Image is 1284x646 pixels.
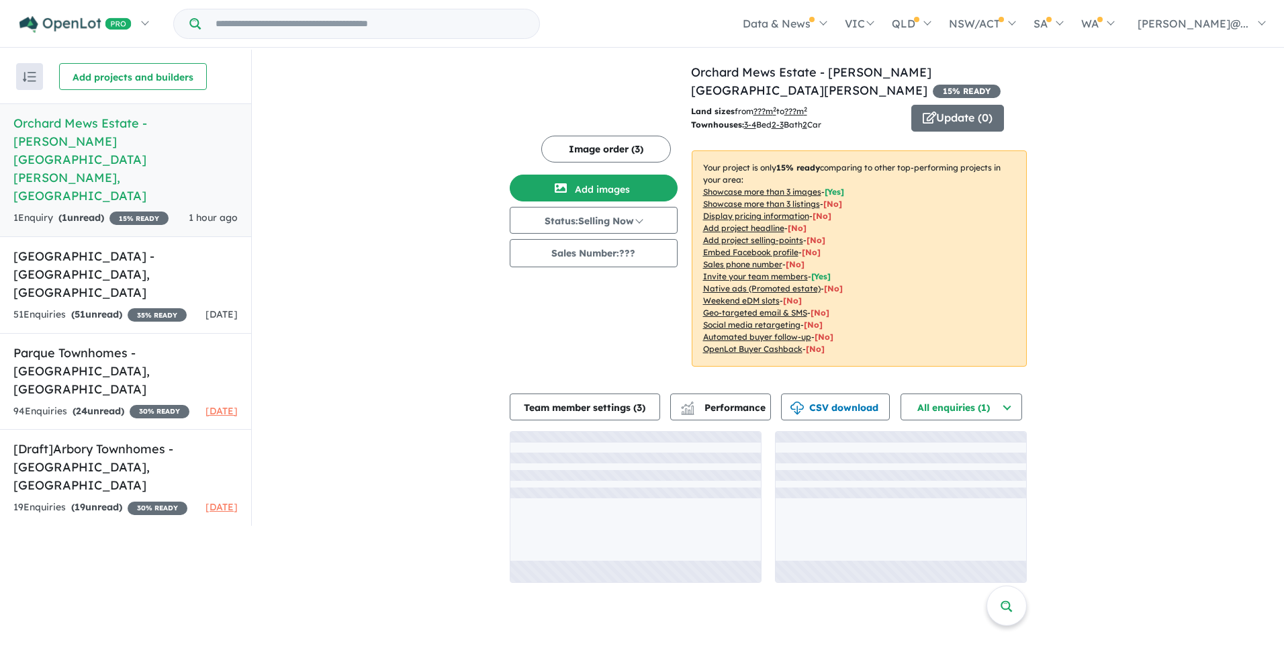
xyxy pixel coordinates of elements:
[510,239,678,267] button: Sales Number:???
[23,72,36,82] img: sort.svg
[19,16,132,33] img: Openlot PRO Logo White
[813,211,831,221] span: [ No ]
[804,105,807,113] sup: 2
[510,175,678,201] button: Add images
[703,187,821,197] u: Showcase more than 3 images
[13,500,187,516] div: 19 Enquir ies
[703,283,821,293] u: Native ads (Promoted estate)
[825,187,844,197] span: [ Yes ]
[703,223,784,233] u: Add project headline
[703,211,809,221] u: Display pricing information
[703,247,798,257] u: Embed Facebook profile
[1138,17,1248,30] span: [PERSON_NAME]@...
[802,120,807,130] u: 2
[776,106,807,116] span: to
[681,406,694,414] img: bar-chart.svg
[784,106,807,116] u: ???m
[788,223,807,233] span: [ No ]
[691,118,901,132] p: Bed Bath Car
[510,394,660,420] button: Team member settings (3)
[781,394,890,420] button: CSV download
[703,320,800,330] u: Social media retargeting
[783,295,802,306] span: [No]
[13,344,238,398] h5: Parque Townhomes - [GEOGRAPHIC_DATA] , [GEOGRAPHIC_DATA]
[205,501,238,513] span: [DATE]
[703,332,811,342] u: Automated buyer follow-up
[901,394,1022,420] button: All enquiries (1)
[637,402,642,414] span: 3
[13,210,169,226] div: 1 Enquir y
[71,308,122,320] strong: ( unread)
[824,283,843,293] span: [No]
[510,207,678,234] button: Status:Selling Now
[806,344,825,354] span: [No]
[772,120,784,130] u: 2-3
[911,105,1004,132] button: Update (0)
[811,308,829,318] span: [No]
[804,320,823,330] span: [No]
[128,308,187,322] span: 35 % READY
[109,212,169,225] span: 15 % READY
[744,120,756,130] u: 3-4
[59,63,207,90] button: Add projects and builders
[683,402,766,414] span: Performance
[773,105,776,113] sup: 2
[205,405,238,417] span: [DATE]
[62,212,67,224] span: 1
[670,394,771,420] button: Performance
[73,405,124,417] strong: ( unread)
[71,501,122,513] strong: ( unread)
[13,404,189,420] div: 94 Enquir ies
[13,247,238,302] h5: [GEOGRAPHIC_DATA] - [GEOGRAPHIC_DATA] , [GEOGRAPHIC_DATA]
[76,405,87,417] span: 24
[13,440,238,494] h5: [Draft] Arbory Townhomes - [GEOGRAPHIC_DATA] , [GEOGRAPHIC_DATA]
[75,501,85,513] span: 19
[786,259,805,269] span: [ No ]
[815,332,833,342] span: [No]
[681,402,693,409] img: line-chart.svg
[692,150,1027,367] p: Your project is only comparing to other top-performing projects in your area: - - - - - - - - - -...
[703,308,807,318] u: Geo-targeted email & SMS
[189,212,238,224] span: 1 hour ago
[802,247,821,257] span: [ No ]
[130,405,189,418] span: 30 % READY
[807,235,825,245] span: [ No ]
[541,136,671,163] button: Image order (3)
[703,271,808,281] u: Invite your team members
[811,271,831,281] span: [ Yes ]
[703,344,802,354] u: OpenLot Buyer Cashback
[753,106,776,116] u: ??? m
[823,199,842,209] span: [ No ]
[691,64,931,98] a: Orchard Mews Estate - [PERSON_NAME][GEOGRAPHIC_DATA][PERSON_NAME]
[703,295,780,306] u: Weekend eDM slots
[933,85,1001,98] span: 15 % READY
[790,402,804,415] img: download icon
[703,235,803,245] u: Add project selling-points
[13,307,187,323] div: 51 Enquir ies
[691,105,901,118] p: from
[205,308,238,320] span: [DATE]
[13,114,238,205] h5: Orchard Mews Estate - [PERSON_NAME][GEOGRAPHIC_DATA][PERSON_NAME] , [GEOGRAPHIC_DATA]
[703,259,782,269] u: Sales phone number
[776,163,820,173] b: 15 % ready
[203,9,537,38] input: Try estate name, suburb, builder or developer
[703,199,820,209] u: Showcase more than 3 listings
[58,212,104,224] strong: ( unread)
[128,502,187,515] span: 30 % READY
[691,120,744,130] b: Townhouses:
[75,308,85,320] span: 51
[691,106,735,116] b: Land sizes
